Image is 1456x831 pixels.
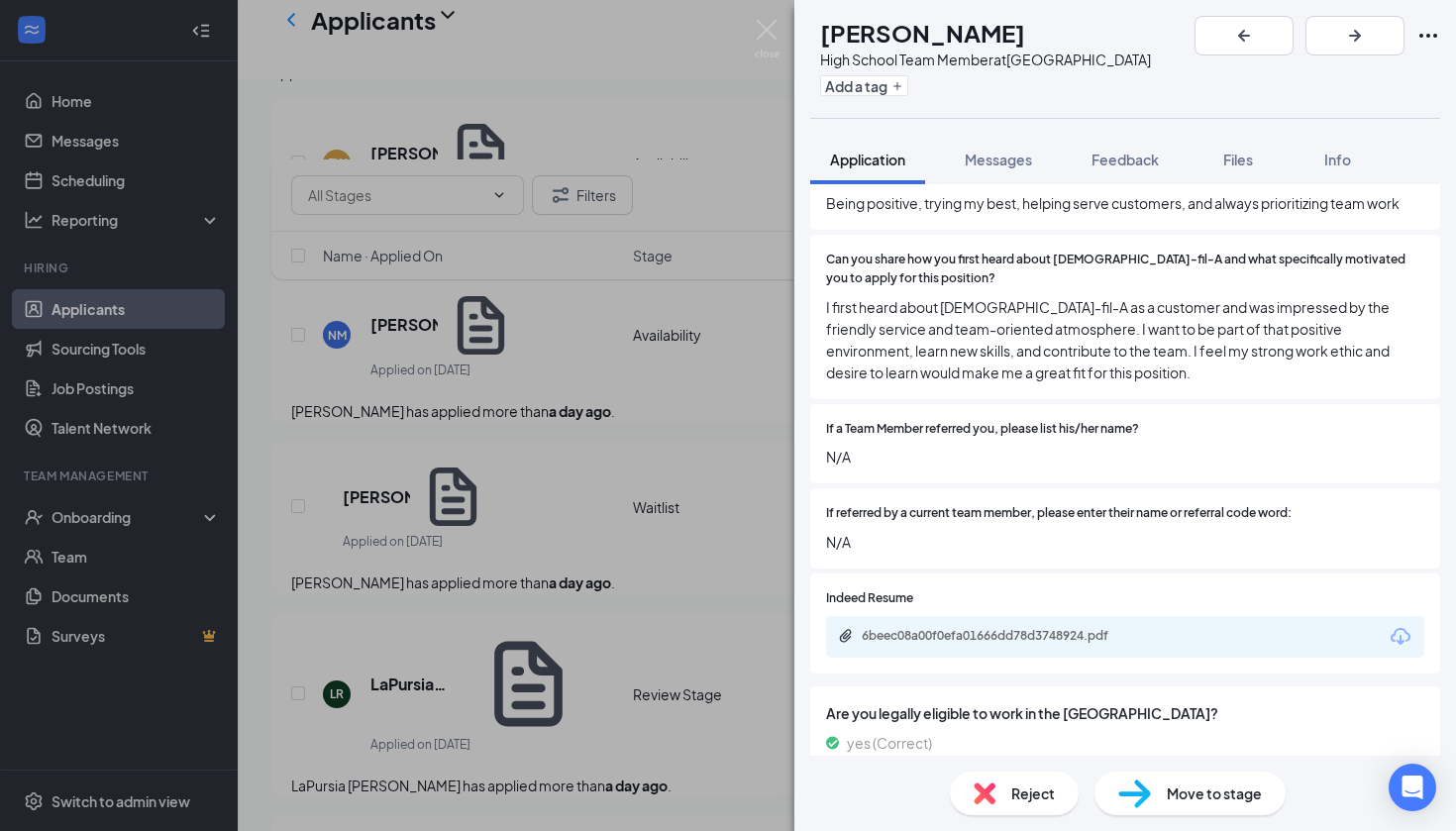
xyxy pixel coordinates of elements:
[826,702,1424,724] span: Are you legally eligible to work in the [GEOGRAPHIC_DATA]?
[1389,764,1436,811] div: Open Intercom Messenger
[1232,24,1256,48] svg: ArrowLeftNew
[862,628,1139,644] div: 6beec08a00f0efa01666dd78d3748924.pdf
[820,50,1151,69] div: High School Team Member at [GEOGRAPHIC_DATA]
[826,296,1424,383] span: I first heard about [DEMOGRAPHIC_DATA]-fil-A as a customer and was impressed by the friendly serv...
[826,420,1139,439] span: If a Team Member referred you, please list his/her name?
[826,589,913,608] span: Indeed Resume
[1305,16,1404,55] button: ArrowRight
[826,504,1292,523] span: If referred by a current team member, please enter their name or referral code word:
[965,151,1032,168] span: Messages
[1416,24,1440,48] svg: Ellipses
[1389,625,1412,649] svg: Download
[830,151,905,168] span: Application
[1343,24,1367,48] svg: ArrowRight
[826,446,1424,467] span: N/A
[847,732,932,754] span: yes (Correct)
[820,75,908,96] button: PlusAdd a tag
[838,628,854,644] svg: Paperclip
[1011,782,1055,804] span: Reject
[1167,782,1262,804] span: Move to stage
[1195,16,1294,55] button: ArrowLeftNew
[826,192,1424,214] span: Being positive, trying my best, helping serve customers, and always prioritizing team work
[838,628,1159,647] a: Paperclip6beec08a00f0efa01666dd78d3748924.pdf
[826,531,1424,553] span: N/A
[891,80,903,92] svg: Plus
[826,251,1424,288] span: Can you share how you first heard about [DEMOGRAPHIC_DATA]-fil-A and what specifically motivated ...
[820,16,1025,50] h1: [PERSON_NAME]
[1223,151,1253,168] span: Files
[1324,151,1351,168] span: Info
[1092,151,1159,168] span: Feedback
